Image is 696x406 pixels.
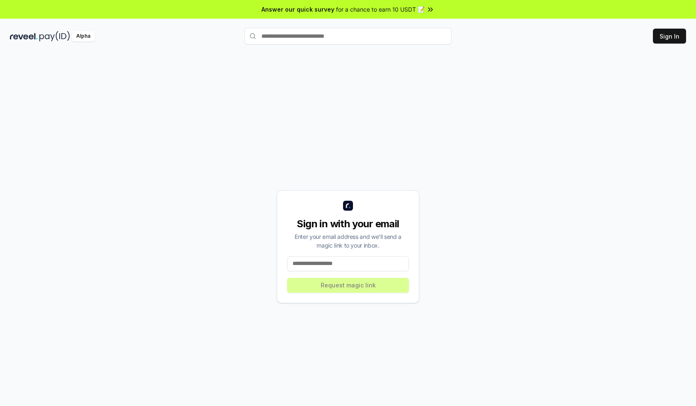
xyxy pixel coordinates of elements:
[72,31,95,41] div: Alpha
[287,217,409,231] div: Sign in with your email
[653,29,686,44] button: Sign In
[336,5,425,14] span: for a chance to earn 10 USDT 📝
[39,31,70,41] img: pay_id
[343,201,353,211] img: logo_small
[10,31,38,41] img: reveel_dark
[261,5,334,14] span: Answer our quick survey
[287,232,409,250] div: Enter your email address and we’ll send a magic link to your inbox.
